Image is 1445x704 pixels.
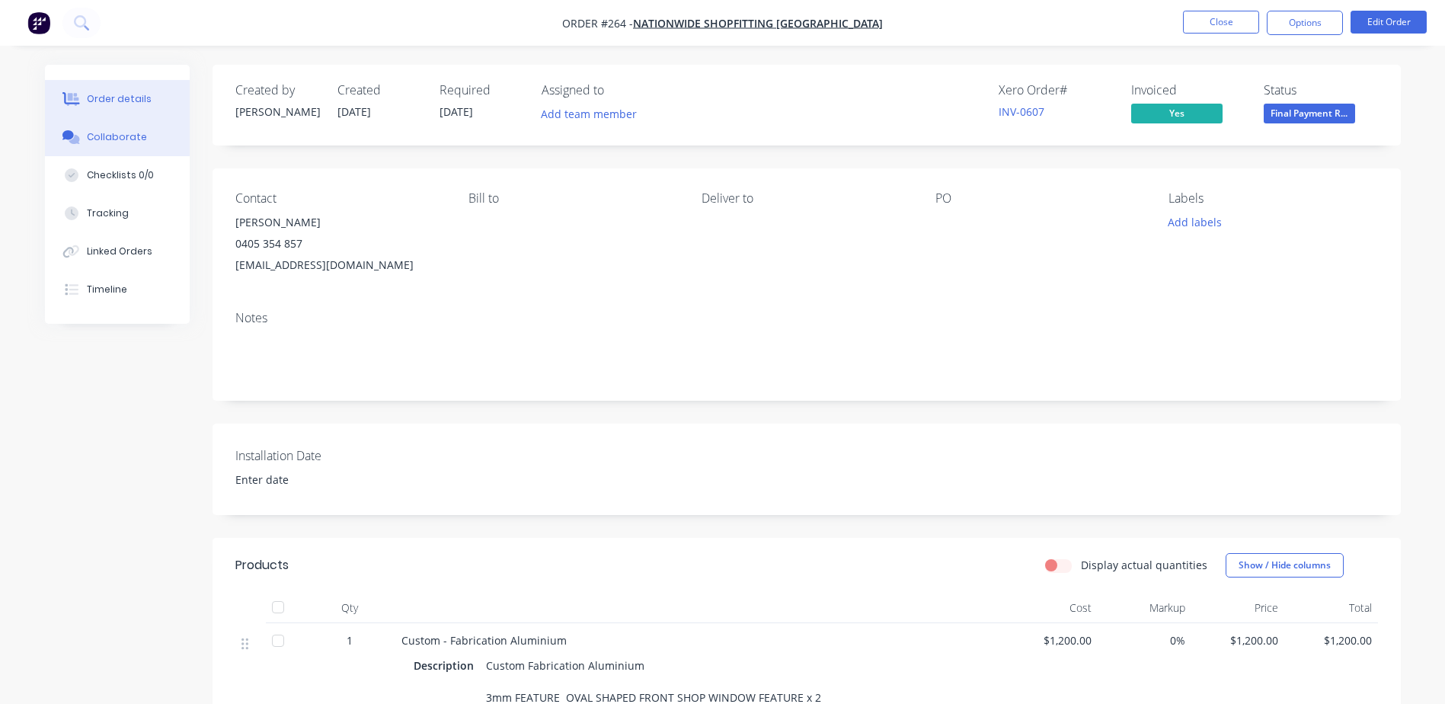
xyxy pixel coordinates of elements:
[45,118,190,156] button: Collaborate
[1351,11,1427,34] button: Edit Order
[235,212,444,233] div: [PERSON_NAME]
[468,191,677,206] div: Bill to
[1197,632,1279,648] span: $1,200.00
[87,283,127,296] div: Timeline
[235,233,444,254] div: 0405 354 857
[235,191,444,206] div: Contact
[562,16,633,30] span: Order #264 -
[235,212,444,276] div: [PERSON_NAME]0405 354 857[EMAIL_ADDRESS][DOMAIN_NAME]
[999,104,1044,119] a: INV-0607
[235,83,319,98] div: Created by
[45,156,190,194] button: Checklists 0/0
[542,104,645,124] button: Add team member
[235,556,289,574] div: Products
[1226,553,1344,578] button: Show / Hide columns
[414,654,480,677] div: Description
[27,11,50,34] img: Factory
[235,254,444,276] div: [EMAIL_ADDRESS][DOMAIN_NAME]
[45,232,190,270] button: Linked Orders
[347,632,353,648] span: 1
[440,83,523,98] div: Required
[702,191,910,206] div: Deliver to
[1183,11,1259,34] button: Close
[45,194,190,232] button: Tracking
[1267,11,1343,35] button: Options
[1264,104,1355,123] span: Final Payment R...
[304,593,395,623] div: Qty
[1160,212,1230,232] button: Add labels
[45,80,190,118] button: Order details
[235,311,1378,325] div: Notes
[235,104,319,120] div: [PERSON_NAME]
[87,92,152,106] div: Order details
[1168,191,1377,206] div: Labels
[1284,593,1378,623] div: Total
[935,191,1144,206] div: PO
[1005,593,1098,623] div: Cost
[532,104,644,124] button: Add team member
[87,206,129,220] div: Tracking
[1290,632,1372,648] span: $1,200.00
[1098,593,1191,623] div: Markup
[440,104,473,119] span: [DATE]
[337,83,421,98] div: Created
[337,104,371,119] span: [DATE]
[225,469,414,491] input: Enter date
[1264,83,1378,98] div: Status
[87,130,147,144] div: Collaborate
[87,245,152,258] div: Linked Orders
[1131,104,1223,123] span: Yes
[401,633,567,648] span: Custom - Fabrication Aluminium
[999,83,1113,98] div: Xero Order #
[45,270,190,309] button: Timeline
[87,168,154,182] div: Checklists 0/0
[542,83,694,98] div: Assigned to
[1011,632,1092,648] span: $1,200.00
[1104,632,1185,648] span: 0%
[1131,83,1245,98] div: Invoiced
[1191,593,1285,623] div: Price
[1081,557,1207,573] label: Display actual quantities
[633,16,883,30] a: NATIONWIDE SHOPFITTING [GEOGRAPHIC_DATA]
[235,446,426,465] label: Installation Date
[1264,104,1355,126] button: Final Payment R...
